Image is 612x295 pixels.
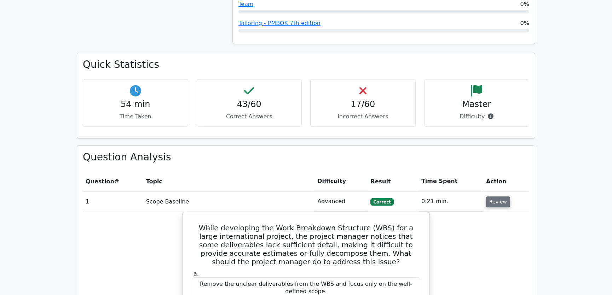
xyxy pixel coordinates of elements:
[316,112,410,121] p: Incorrect Answers
[83,59,529,71] h3: Quick Statistics
[83,151,529,163] h3: Question Analysis
[486,196,510,207] button: Review
[520,19,529,28] span: 0%
[238,1,253,7] a: Team
[430,99,524,110] h4: Master
[238,20,321,26] a: Tailoring - PMBOK 7th edition
[191,224,421,266] h5: While developing the Work Breakdown Structure (WBS) for a large international project, the projec...
[370,198,393,205] span: Correct
[83,191,143,212] td: 1
[314,191,368,212] td: Advanced
[368,171,418,191] th: Result
[143,191,315,212] td: Scope Baseline
[194,270,199,277] span: a.
[316,99,410,110] h4: 17/60
[86,178,114,185] span: Question
[203,112,296,121] p: Correct Answers
[143,171,315,191] th: Topic
[203,99,296,110] h4: 43/60
[418,171,483,191] th: Time Spent
[483,171,529,191] th: Action
[314,171,368,191] th: Difficulty
[89,99,182,110] h4: 54 min
[418,191,483,212] td: 0:21 min.
[89,112,182,121] p: Time Taken
[430,112,524,121] p: Difficulty
[83,171,143,191] th: #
